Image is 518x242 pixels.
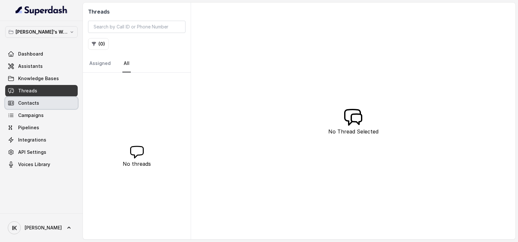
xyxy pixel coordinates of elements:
[5,48,78,60] a: Dashboard
[5,73,78,84] a: Knowledge Bases
[123,160,151,168] p: No threads
[5,97,78,109] a: Contacts
[5,219,78,237] a: [PERSON_NAME]
[328,128,378,135] p: No Thread Selected
[5,159,78,170] a: Voices Library
[12,225,17,231] text: IK
[5,85,78,97] a: Threads
[88,8,186,16] h2: Threads
[18,112,44,119] span: Campaigns
[88,38,109,50] button: (0)
[18,124,39,131] span: Pipelines
[18,161,50,168] span: Voices Library
[18,63,43,69] span: Assistants
[88,55,186,72] nav: Tabs
[16,5,68,16] img: light.svg
[18,137,46,143] span: Integrations
[18,75,59,82] span: Knowledge Bases
[5,60,78,72] a: Assistants
[5,110,78,121] a: Campaigns
[18,51,43,57] span: Dashboard
[88,55,112,72] a: Assigned
[5,146,78,158] a: API Settings
[18,149,46,155] span: API Settings
[88,21,186,33] input: Search by Call ID or Phone Number
[25,225,62,231] span: [PERSON_NAME]
[5,122,78,133] a: Pipelines
[16,28,67,36] p: [PERSON_NAME]'s Workspace
[18,88,37,94] span: Threads
[5,26,78,38] button: [PERSON_NAME]'s Workspace
[5,134,78,146] a: Integrations
[18,100,39,106] span: Contacts
[122,55,131,72] a: All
